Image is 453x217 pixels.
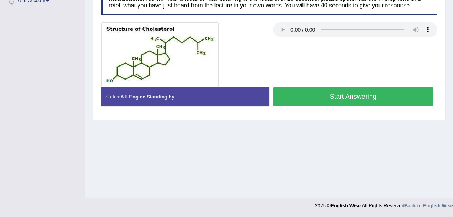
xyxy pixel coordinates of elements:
div: 2025 © All Rights Reserved [315,198,453,209]
button: Start Answering [273,87,434,106]
a: Back to English Wise [404,203,453,208]
strong: English Wise. [331,203,362,208]
strong: A.I. Engine Standing by... [120,94,178,100]
div: Status: [101,87,269,106]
